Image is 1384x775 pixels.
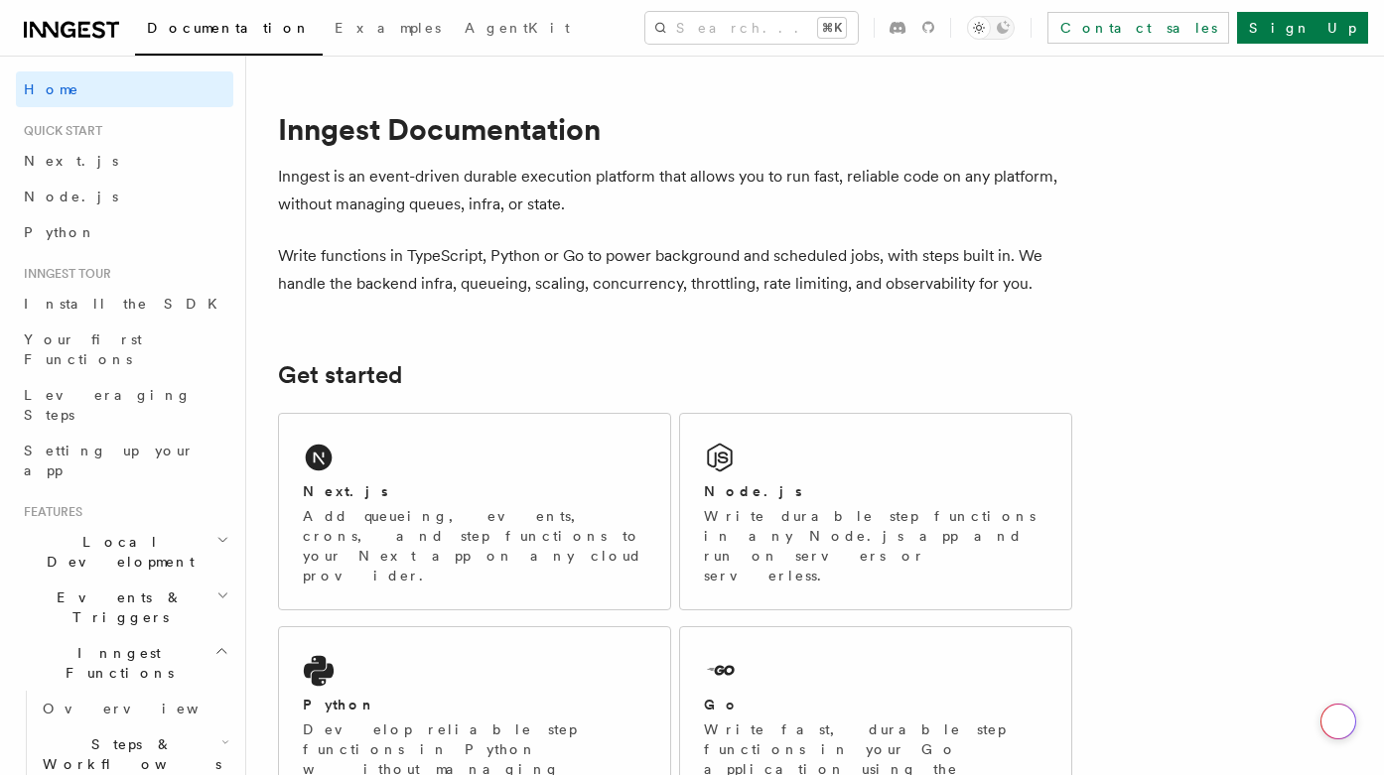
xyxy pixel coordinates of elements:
p: Write durable step functions in any Node.js app and run on servers or serverless. [704,506,1047,585]
a: Sign Up [1237,12,1368,44]
a: Next.jsAdd queueing, events, crons, and step functions to your Next app on any cloud provider. [278,413,671,610]
button: Search...⌘K [645,12,858,44]
p: Add queueing, events, crons, and step functions to your Next app on any cloud provider. [303,506,646,585]
span: Python [24,224,96,240]
a: Install the SDK [16,286,233,322]
span: Inngest tour [16,266,111,282]
a: Node.jsWrite durable step functions in any Node.js app and run on servers or serverless. [679,413,1072,610]
kbd: ⌘K [818,18,846,38]
span: Quick start [16,123,102,139]
span: Inngest Functions [16,643,214,683]
h2: Node.js [704,481,802,501]
span: AgentKit [465,20,570,36]
span: Features [16,504,82,520]
a: Your first Functions [16,322,233,377]
a: Examples [323,6,453,54]
span: Node.js [24,189,118,204]
a: Leveraging Steps [16,377,233,433]
button: Inngest Functions [16,635,233,691]
span: Examples [335,20,441,36]
a: Overview [35,691,233,726]
button: Local Development [16,524,233,580]
a: Home [16,71,233,107]
p: Write functions in TypeScript, Python or Go to power background and scheduled jobs, with steps bu... [278,242,1072,298]
span: Home [24,79,79,99]
span: Documentation [147,20,311,36]
p: Inngest is an event-driven durable execution platform that allows you to run fast, reliable code ... [278,163,1072,218]
a: Python [16,214,233,250]
a: AgentKit [453,6,582,54]
a: Node.js [16,179,233,214]
button: Events & Triggers [16,580,233,635]
button: Toggle dark mode [967,16,1015,40]
a: Next.js [16,143,233,179]
span: Leveraging Steps [24,387,192,423]
span: Your first Functions [24,331,142,367]
span: Events & Triggers [16,587,216,627]
a: Contact sales [1047,12,1229,44]
h2: Go [704,695,740,714]
h1: Inngest Documentation [278,111,1072,147]
span: Setting up your app [24,443,195,478]
span: Local Development [16,532,216,572]
h2: Next.js [303,481,388,501]
span: Install the SDK [24,296,229,312]
a: Get started [278,361,402,389]
span: Next.js [24,153,118,169]
a: Setting up your app [16,433,233,488]
h2: Python [303,695,376,714]
span: Overview [43,701,247,716]
a: Documentation [135,6,323,56]
span: Steps & Workflows [35,734,221,774]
